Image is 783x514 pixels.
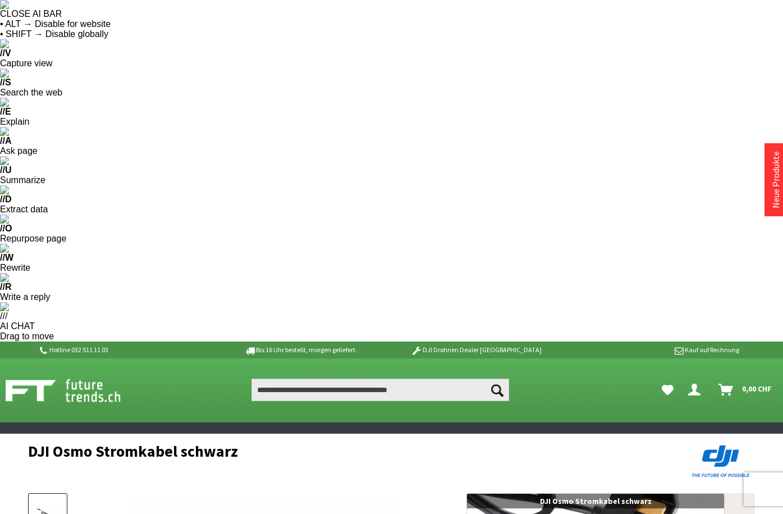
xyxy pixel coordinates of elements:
span: 0,00 CHF [742,380,772,398]
input: Produkt, Marke, Kategorie, EAN, Artikelnummer… [251,379,509,401]
img: DJI [688,443,755,480]
p: Hotline 032 511 11 03 [38,343,213,357]
span: DJI Osmo Stromkabel schwarz [540,496,652,506]
p: DJI Drohnen Dealer [GEOGRAPHIC_DATA] [388,343,564,357]
button: Suchen [486,379,509,401]
a: Dein Konto [684,379,709,401]
h1: DJI Osmo Stromkabel schwarz [28,443,610,460]
img: Shop Futuretrends - zur Startseite wechseln [6,376,145,404]
a: Warenkorb [714,379,777,401]
a: Meine Favoriten [656,379,679,401]
p: Bis 16 Uhr bestellt, morgen geliefert. [213,343,388,357]
p: Kauf auf Rechnung [564,343,739,357]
